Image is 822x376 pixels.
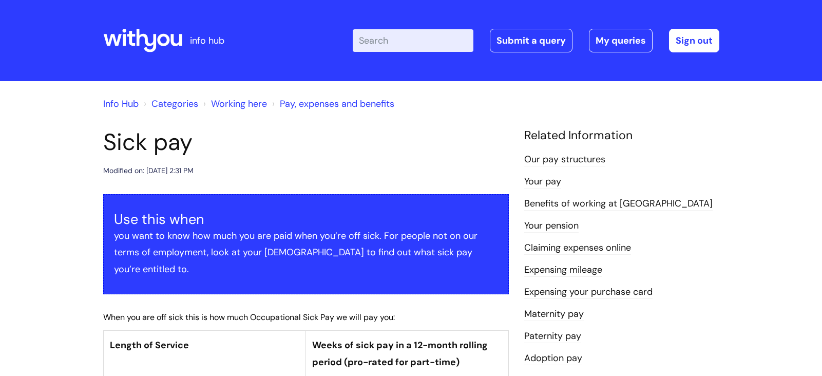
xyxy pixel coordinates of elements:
a: Categories [151,98,198,110]
a: Expensing your purchase card [524,286,653,299]
a: Our pay structures [524,153,605,166]
a: Working here [211,98,267,110]
h4: Related Information [524,128,719,143]
h3: Use this when [114,211,498,228]
span: When you are off sick this is how much Occupational Sick Pay we will pay you: [103,312,395,323]
input: Search [353,29,473,52]
p: you want to know how much you are paid when you’re off sick. For people not on our terms of emplo... [114,228,498,277]
li: Working here [201,96,267,112]
a: Your pay [524,175,561,189]
li: Pay, expenses and benefits [270,96,394,112]
div: Modified on: [DATE] 2:31 PM [103,164,194,177]
a: Paternity pay [524,330,581,343]
h1: Sick pay [103,128,509,156]
a: Submit a query [490,29,572,52]
a: Expensing mileage [524,264,602,277]
a: Adoption pay [524,352,582,365]
a: Your pension [524,219,579,233]
p: info hub [190,32,224,49]
div: | - [353,29,719,52]
a: Sign out [669,29,719,52]
a: Claiming expenses online [524,241,631,255]
li: Solution home [141,96,198,112]
a: Maternity pay [524,308,584,321]
a: Benefits of working at [GEOGRAPHIC_DATA] [524,197,713,211]
a: Info Hub [103,98,139,110]
a: My queries [589,29,653,52]
a: Pay, expenses and benefits [280,98,394,110]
